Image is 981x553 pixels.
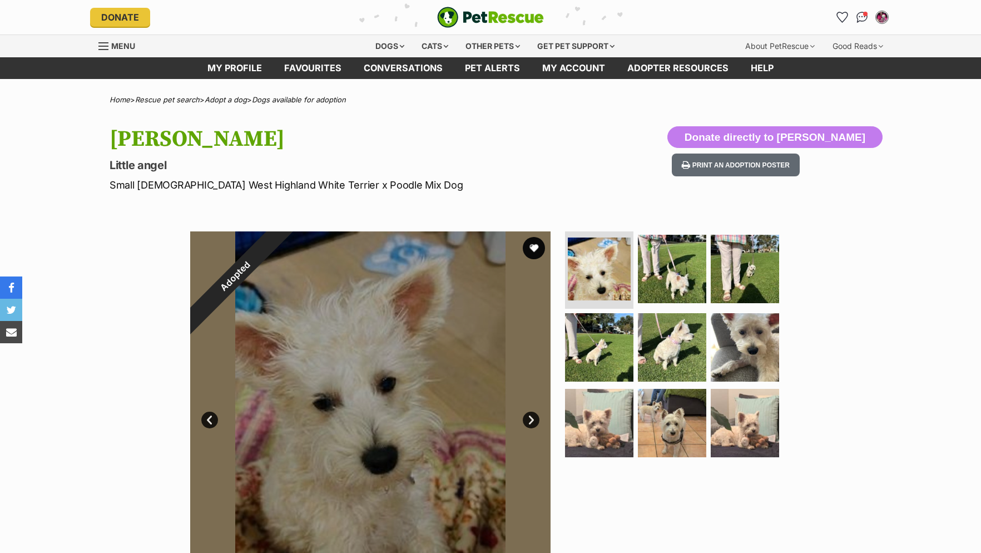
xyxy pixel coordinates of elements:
a: Donate [90,8,150,27]
a: Dogs available for adoption [252,95,346,104]
a: Favourites [273,57,353,79]
button: My account [873,8,891,26]
div: > > > [82,96,899,104]
a: conversations [353,57,454,79]
div: Adopted [165,206,305,347]
a: Next [523,412,539,428]
div: About PetRescue [737,35,823,57]
a: Menu [98,35,143,55]
p: Small [DEMOGRAPHIC_DATA] West Highland White Terrier x Poodle Mix Dog [110,177,580,192]
img: logo-e224e6f780fb5917bec1dbf3a21bbac754714ae5b6737aabdf751b685950b380.svg [437,7,544,28]
a: Adopter resources [616,57,740,79]
div: Other pets [458,35,528,57]
a: Adopt a dog [205,95,247,104]
a: My profile [196,57,273,79]
img: Photo of Lily Peggotty [568,238,631,300]
button: Donate directly to [PERSON_NAME] [667,126,883,149]
button: Print an adoption poster [672,154,800,176]
span: Menu [111,41,135,51]
img: chat-41dd97257d64d25036548639549fe6c8038ab92f7586957e7f3b1b290dea8141.svg [856,12,868,23]
a: Favourites [833,8,851,26]
a: PetRescue [437,7,544,28]
a: Pet alerts [454,57,531,79]
img: Photo of Lily Peggotty [565,389,633,457]
h1: [PERSON_NAME] [110,126,580,152]
img: Photo of Lily Peggotty [711,313,779,382]
img: Photo of Lily Peggotty [638,235,706,303]
div: Dogs [368,35,412,57]
img: Photo of Lily Peggotty [711,389,779,457]
a: Conversations [853,8,871,26]
button: favourite [523,237,545,259]
div: Get pet support [529,35,622,57]
div: Good Reads [825,35,891,57]
img: Photo of Lily Peggotty [638,389,706,457]
div: Cats [414,35,456,57]
img: Photo of Lily Peggotty [638,313,706,382]
a: Help [740,57,785,79]
a: Home [110,95,130,104]
ul: Account quick links [833,8,891,26]
a: Prev [201,412,218,428]
img: Photo of Lily Peggotty [565,313,633,382]
a: My account [531,57,616,79]
img: Zoey Close profile pic [876,12,888,23]
a: Rescue pet search [135,95,200,104]
p: Little angel [110,157,580,173]
img: Photo of Lily Peggotty [711,235,779,303]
